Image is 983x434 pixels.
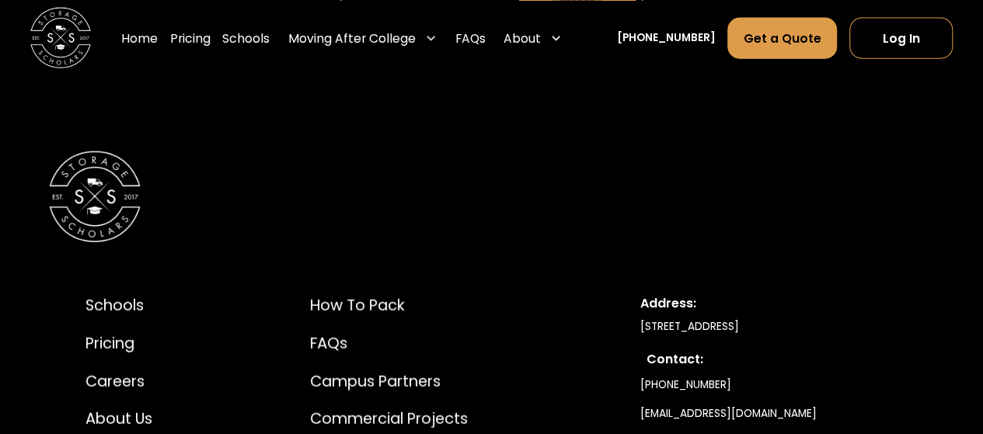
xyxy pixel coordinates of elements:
[85,408,180,430] a: About Us
[85,370,180,393] a: Careers
[85,332,180,355] a: Pricing
[640,319,897,335] div: [STREET_ADDRESS]
[85,294,180,317] a: Schools
[222,17,270,60] a: Schools
[504,29,541,47] div: About
[640,294,897,313] div: Address:
[310,408,468,430] a: Commercial Projects
[282,17,443,60] div: Moving After College
[617,30,716,47] a: [PHONE_NUMBER]
[849,17,953,58] a: Log In
[497,17,568,60] div: About
[455,17,486,60] a: FAQs
[30,8,91,68] img: Storage Scholars main logo
[727,17,837,58] a: Get a Quote
[640,372,730,400] a: [PHONE_NUMBER]
[121,17,158,60] a: Home
[288,29,416,47] div: Moving After College
[646,350,891,369] div: Contact:
[310,294,468,317] a: How to Pack
[310,370,468,393] a: Campus Partners
[310,332,468,355] a: FAQs
[49,151,140,242] img: Storage Scholars Logomark.
[170,17,211,60] a: Pricing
